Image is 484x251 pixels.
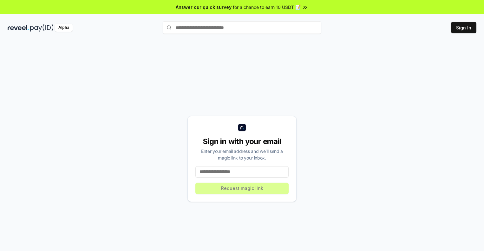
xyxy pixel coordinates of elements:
[8,24,29,32] img: reveel_dark
[195,136,289,147] div: Sign in with your email
[451,22,476,33] button: Sign In
[233,4,301,10] span: for a chance to earn 10 USDT 📝
[176,4,232,10] span: Answer our quick survey
[238,124,246,131] img: logo_small
[195,148,289,161] div: Enter your email address and we’ll send a magic link to your inbox.
[55,24,73,32] div: Alpha
[30,24,54,32] img: pay_id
